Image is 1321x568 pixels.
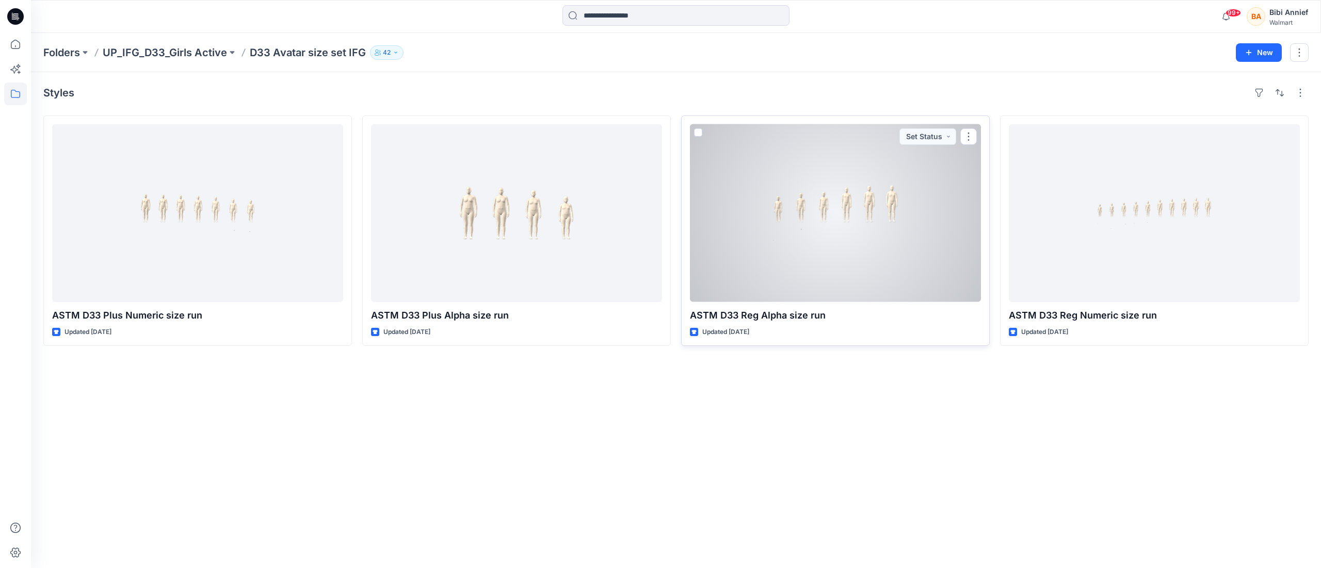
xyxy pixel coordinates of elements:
[1009,124,1300,302] a: ASTM D33 Reg Numeric size run
[1021,327,1068,338] p: Updated [DATE]
[103,45,227,60] a: UP_IFG_D33_Girls Active
[1236,43,1282,62] button: New
[370,45,404,60] button: 42
[1269,6,1308,19] div: Bibi Annief
[43,87,74,99] h4: Styles
[1009,308,1300,323] p: ASTM D33 Reg Numeric size run
[1269,19,1308,26] div: Walmart
[250,45,366,60] p: D33 Avatar size set IFG
[52,124,343,302] a: ASTM D33 Plus Numeric size run
[1247,7,1265,26] div: BA
[65,327,111,338] p: Updated [DATE]
[371,124,662,302] a: ASTM D33 Plus Alpha size run
[43,45,80,60] a: Folders
[371,308,662,323] p: ASTM D33 Plus Alpha size run
[52,308,343,323] p: ASTM D33 Plus Numeric size run
[690,124,981,302] a: ASTM D33 Reg Alpha size run
[690,308,981,323] p: ASTM D33 Reg Alpha size run
[383,327,430,338] p: Updated [DATE]
[383,47,391,58] p: 42
[1226,9,1241,17] span: 99+
[702,327,749,338] p: Updated [DATE]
